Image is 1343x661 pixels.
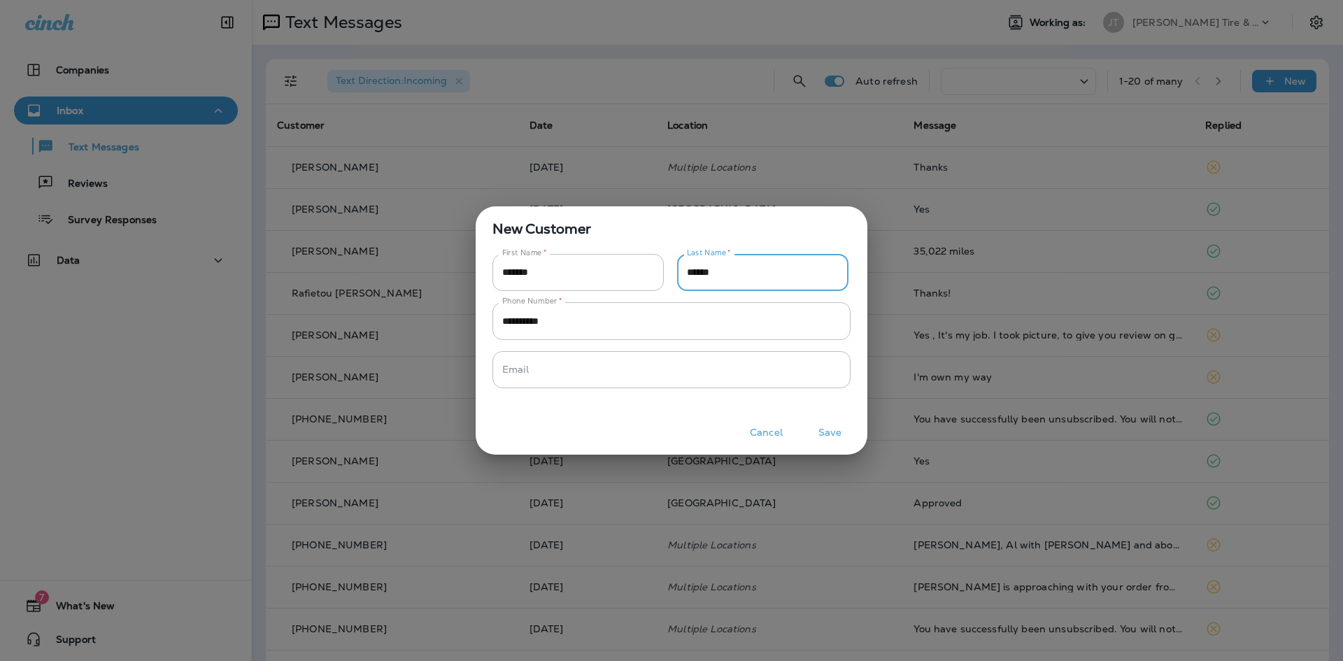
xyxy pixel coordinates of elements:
[502,296,562,306] label: Phone Number
[502,248,547,258] label: First Name
[740,422,793,443] button: Cancel
[476,206,867,240] span: New Customer
[804,422,856,443] button: Save
[687,248,731,258] label: Last Name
